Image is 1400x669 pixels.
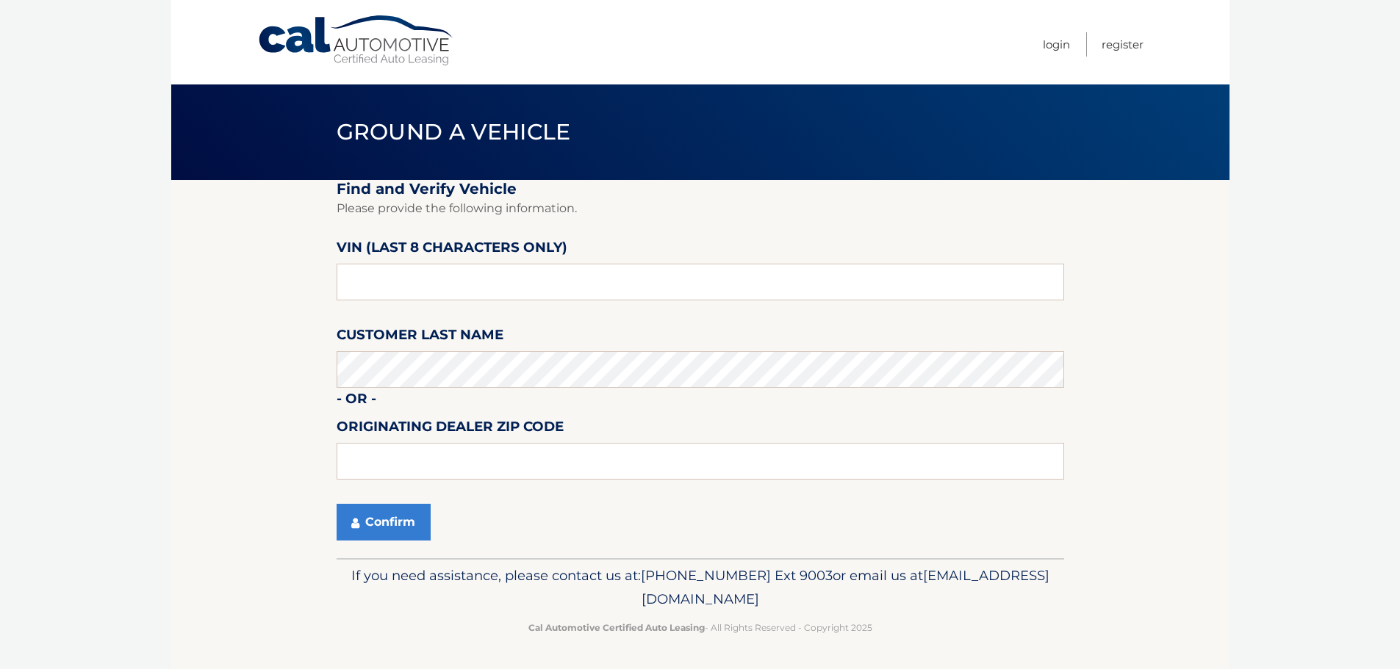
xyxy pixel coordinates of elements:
[337,324,503,351] label: Customer Last Name
[528,622,705,633] strong: Cal Automotive Certified Auto Leasing
[641,567,833,584] span: [PHONE_NUMBER] Ext 9003
[257,15,456,67] a: Cal Automotive
[337,388,376,415] label: - or -
[337,416,564,443] label: Originating Dealer Zip Code
[337,236,567,264] label: VIN (last 8 characters only)
[346,620,1055,635] p: - All Rights Reserved - Copyright 2025
[337,118,571,145] span: Ground a Vehicle
[346,564,1055,611] p: If you need assistance, please contact us at: or email us at
[1043,32,1070,57] a: Login
[337,180,1064,198] h2: Find and Verify Vehicle
[337,504,431,540] button: Confirm
[1102,32,1144,57] a: Register
[337,198,1064,219] p: Please provide the following information.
